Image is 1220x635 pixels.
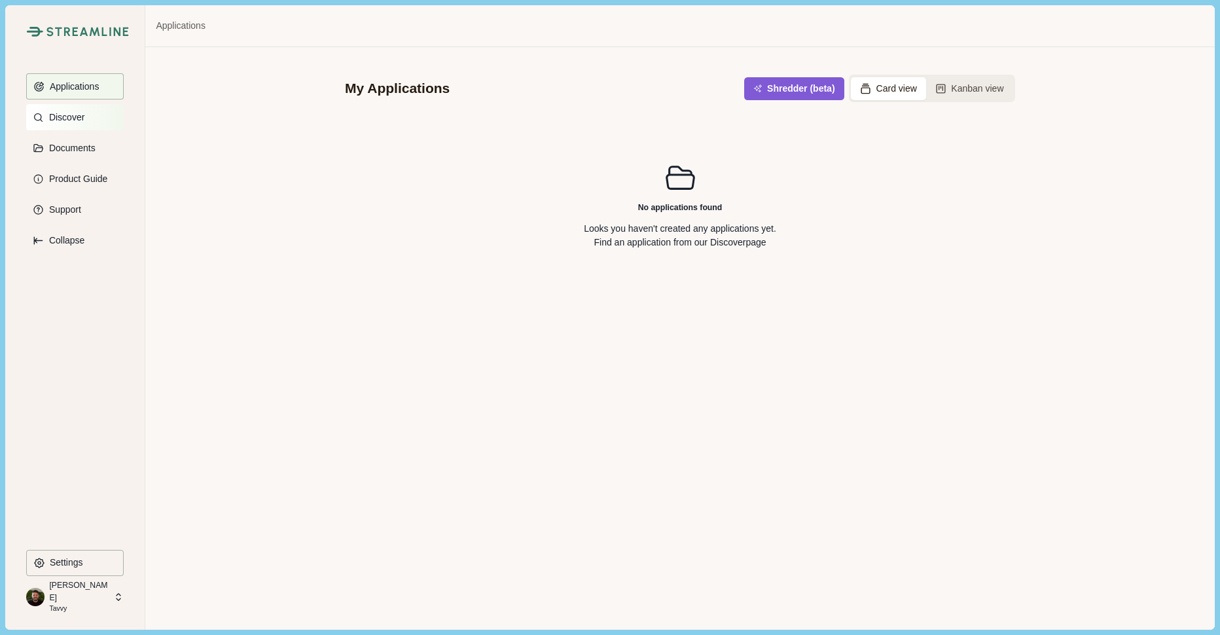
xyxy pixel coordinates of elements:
p: Looks you haven't created any applications yet. Find an application from our page [584,222,776,249]
p: Discover [45,112,84,123]
a: Streamline Climate LogoStreamline Climate Logo [26,26,124,37]
img: Streamline Climate Logo [26,26,43,37]
button: Card view [851,77,926,100]
div: My Applications [345,79,450,98]
p: [PERSON_NAME] [49,579,109,604]
button: Shredder (beta) [744,77,844,100]
a: Discover [710,237,745,247]
a: Applications [156,19,206,33]
button: Applications [26,73,124,100]
p: Documents [45,143,96,154]
button: Support [26,196,124,223]
button: Kanban view [926,77,1013,100]
img: profile picture [26,588,45,606]
a: Settings [26,550,124,581]
p: Product Guide [45,173,108,185]
button: Discover [26,104,124,130]
button: Settings [26,550,124,576]
img: Streamline Climate Logo [46,27,129,37]
p: Applications [45,81,99,92]
p: Settings [45,557,83,568]
button: Documents [26,135,124,161]
p: Collapse [45,235,84,246]
p: Tavvy [49,604,109,614]
h2: No applications found [638,203,723,213]
button: Product Guide [26,166,124,192]
button: Expand [26,227,124,253]
p: Support [45,204,81,215]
